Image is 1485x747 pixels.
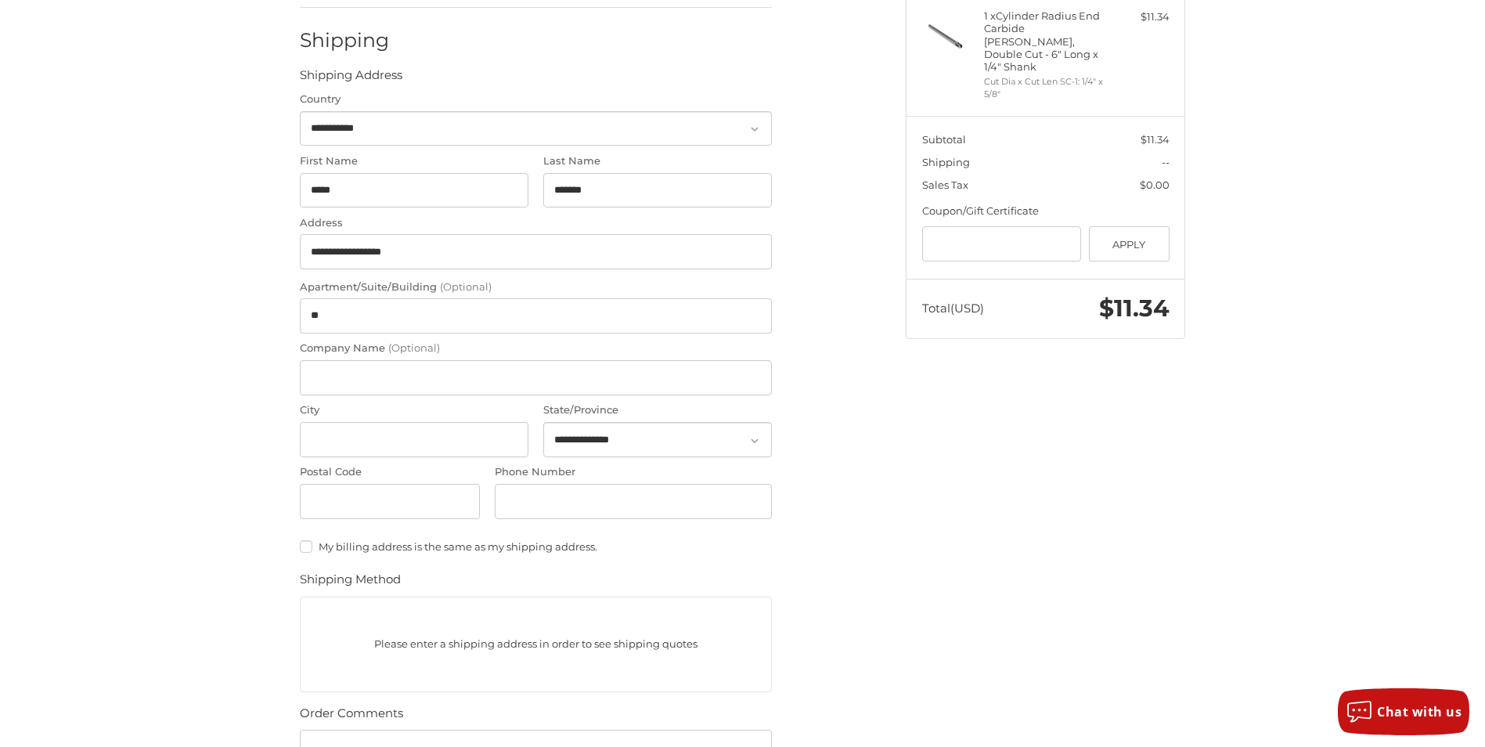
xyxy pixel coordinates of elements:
li: Cut Dia x Cut Len SC-1: 1/4" x 5/8" [984,75,1104,101]
label: First Name [300,153,528,169]
button: Apply [1089,226,1170,262]
label: Apartment/Suite/Building [300,280,772,295]
label: State/Province [543,402,772,418]
small: (Optional) [388,341,440,354]
legend: Order Comments [300,705,403,730]
span: Shipping [922,156,970,168]
span: Sales Tax [922,179,968,191]
label: Postal Code [300,464,480,480]
span: Total (USD) [922,301,984,316]
small: (Optional) [440,280,492,293]
div: $11.34 [1108,9,1170,25]
label: Country [300,92,772,107]
h2: Shipping [300,28,391,52]
span: $11.34 [1141,133,1170,146]
label: Address [300,215,772,231]
label: Last Name [543,153,772,169]
h4: 1 x Cylinder Radius End Carbide [PERSON_NAME], Double Cut - 6" Long x 1/4" Shank [984,9,1104,73]
button: Chat with us [1338,688,1469,735]
span: Chat with us [1377,703,1462,720]
span: $0.00 [1140,179,1170,191]
label: City [300,402,528,418]
span: Subtotal [922,133,966,146]
div: Coupon/Gift Certificate [922,204,1170,219]
label: Company Name [300,341,772,356]
label: Phone Number [495,464,772,480]
p: Please enter a shipping address in order to see shipping quotes [301,629,771,659]
span: -- [1162,156,1170,168]
legend: Shipping Method [300,571,401,596]
label: My billing address is the same as my shipping address. [300,540,772,553]
input: Gift Certificate or Coupon Code [922,226,1082,262]
legend: Shipping Address [300,67,402,92]
span: $11.34 [1099,294,1170,323]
